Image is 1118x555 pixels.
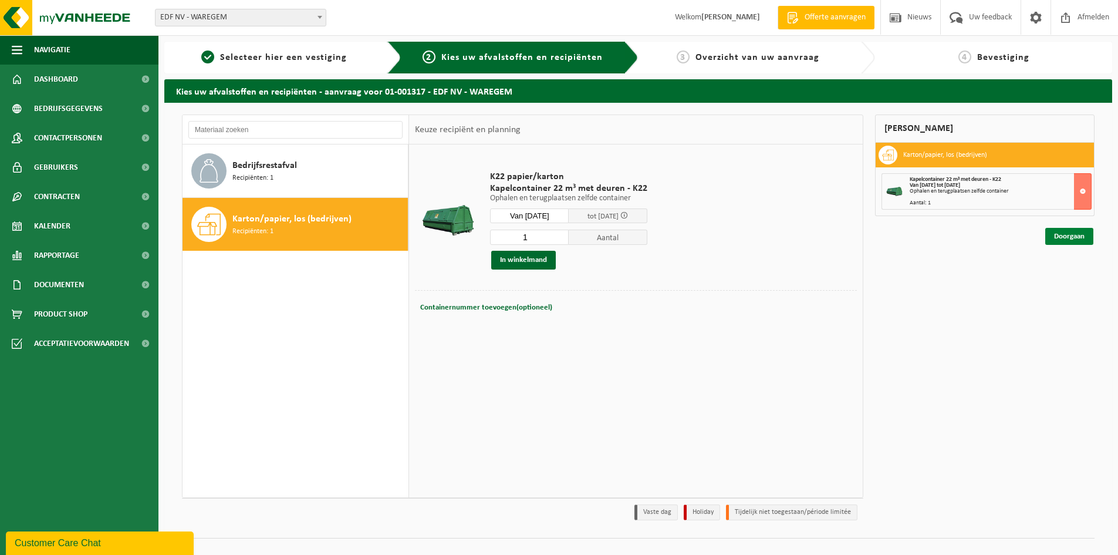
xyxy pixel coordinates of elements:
input: Selecteer datum [490,208,569,223]
p: Ophalen en terugplaatsen zelfde container [490,194,647,203]
div: Aantal: 1 [910,200,1091,206]
span: Navigatie [34,35,70,65]
span: Rapportage [34,241,79,270]
span: Contactpersonen [34,123,102,153]
span: Selecteer hier een vestiging [220,53,347,62]
span: Containernummer toevoegen(optioneel) [420,304,552,311]
span: Dashboard [34,65,78,94]
a: 1Selecteer hier een vestiging [170,51,378,65]
a: Doorgaan [1045,228,1093,245]
span: K22 papier/karton [490,171,647,183]
span: 3 [677,51,690,63]
div: [PERSON_NAME] [875,115,1095,143]
span: Product Shop [34,300,87,329]
span: Kapelcontainer 22 m³ met deuren - K22 [910,176,1001,183]
span: Bedrijfsrestafval [232,159,297,173]
a: Offerte aanvragen [778,6,874,29]
span: Kalender [34,211,70,241]
button: Karton/papier, los (bedrijven) Recipiënten: 1 [183,198,408,251]
button: In winkelmand [491,251,556,270]
span: Documenten [34,270,84,300]
span: Contracten [34,182,80,211]
span: 1 [201,51,214,63]
div: Keuze recipiënt en planning [409,115,526,144]
span: Bevestiging [977,53,1029,62]
span: Overzicht van uw aanvraag [695,53,819,62]
h2: Kies uw afvalstoffen en recipiënten - aanvraag voor 01-001317 - EDF NV - WAREGEM [164,79,1112,102]
strong: Van [DATE] tot [DATE] [910,182,960,189]
span: Acceptatievoorwaarden [34,329,129,358]
div: Ophalen en terugplaatsen zelfde container [910,189,1091,194]
span: Offerte aanvragen [802,12,869,23]
button: Containernummer toevoegen(optioneel) [419,300,553,316]
li: Tijdelijk niet toegestaan/période limitée [726,504,857,520]
button: Bedrijfsrestafval Recipiënten: 1 [183,144,408,198]
span: EDF NV - WAREGEM [155,9,326,26]
input: Materiaal zoeken [188,121,403,139]
h3: Karton/papier, los (bedrijven) [903,146,987,164]
span: Aantal [569,230,647,245]
span: Kapelcontainer 22 m³ met deuren - K22 [490,183,647,194]
li: Holiday [684,504,720,520]
span: Recipiënten: 1 [232,173,273,184]
span: tot [DATE] [587,213,619,220]
span: Bedrijfsgegevens [34,94,103,123]
iframe: chat widget [6,529,196,555]
span: Kies uw afvalstoffen en recipiënten [441,53,603,62]
li: Vaste dag [634,504,678,520]
span: Recipiënten: 1 [232,226,273,237]
span: Gebruikers [34,153,78,182]
strong: [PERSON_NAME] [701,13,760,22]
span: EDF NV - WAREGEM [156,9,326,26]
span: 4 [958,51,971,63]
span: 2 [423,51,435,63]
span: Karton/papier, los (bedrijven) [232,212,352,226]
